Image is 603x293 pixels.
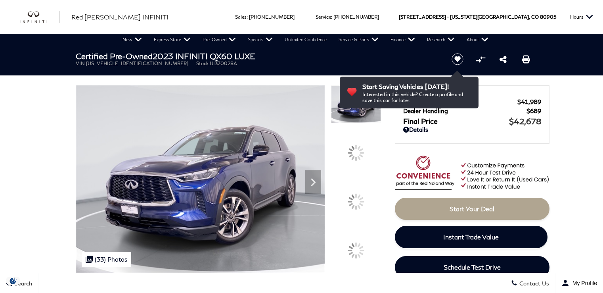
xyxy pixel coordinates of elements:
[500,54,507,64] a: Share this Certified Pre-Owned 2023 INFINITI QX60 LUXE
[509,116,541,126] span: $42,678
[148,34,197,46] a: Express Store
[331,14,332,20] span: :
[210,60,237,66] span: UI370028A
[403,116,541,126] a: Final Price $42,678
[475,53,486,65] button: Compare vehicle
[4,277,22,285] img: Opt-Out Icon
[385,34,421,46] a: Finance
[242,34,279,46] a: Specials
[249,14,295,20] a: [PHONE_NUMBER]
[76,60,86,66] span: VIN:
[12,280,32,287] span: Search
[444,263,501,271] span: Schedule Test Drive
[279,34,333,46] a: Unlimited Confidence
[4,277,22,285] section: Click to Open Cookie Consent Modal
[71,12,168,22] a: Red [PERSON_NAME] INFINITI
[117,34,148,46] a: New
[517,98,541,105] span: $41,989
[20,11,59,23] a: infiniti
[333,14,379,20] a: [PHONE_NUMBER]
[403,126,541,133] a: Details
[399,14,556,20] a: [STREET_ADDRESS] • [US_STATE][GEOGRAPHIC_DATA], CO 80905
[421,34,461,46] a: Research
[333,34,385,46] a: Service & Parts
[449,53,466,66] button: Save vehicle
[86,60,188,66] span: [US_VEHICLE_IDENTIFICATION_NUMBER]
[517,280,549,287] span: Contact Us
[461,34,494,46] a: About
[443,233,499,241] span: Instant Trade Value
[403,98,517,105] span: Red [PERSON_NAME]
[82,252,131,267] div: (33) Photos
[197,34,242,46] a: Pre-Owned
[76,51,153,61] strong: Certified Pre-Owned
[331,85,381,123] img: Certified Used 2023 Grand Blue INFINITI LUXE image 1
[395,198,549,220] a: Start Your Deal
[555,273,603,293] button: Open user profile menu
[569,280,597,286] span: My Profile
[76,52,438,60] h1: 2023 INFINITI QX60 LUXE
[450,205,494,212] span: Start Your Deal
[117,34,494,46] nav: Main Navigation
[522,54,530,64] a: Print this Certified Pre-Owned 2023 INFINITI QX60 LUXE
[403,107,526,114] span: Dealer Handling
[235,14,247,20] span: Sales
[247,14,248,20] span: :
[403,98,541,105] a: Red [PERSON_NAME] $41,989
[305,170,321,194] div: Next
[526,107,541,114] span: $689
[76,85,325,273] img: Certified Used 2023 Grand Blue INFINITI LUXE image 1
[403,117,509,125] span: Final Price
[316,14,331,20] span: Service
[395,226,547,248] a: Instant Trade Value
[196,60,210,66] span: Stock:
[395,256,549,278] a: Schedule Test Drive
[403,107,541,114] a: Dealer Handling $689
[71,13,168,21] span: Red [PERSON_NAME] INFINITI
[20,11,59,23] img: INFINITI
